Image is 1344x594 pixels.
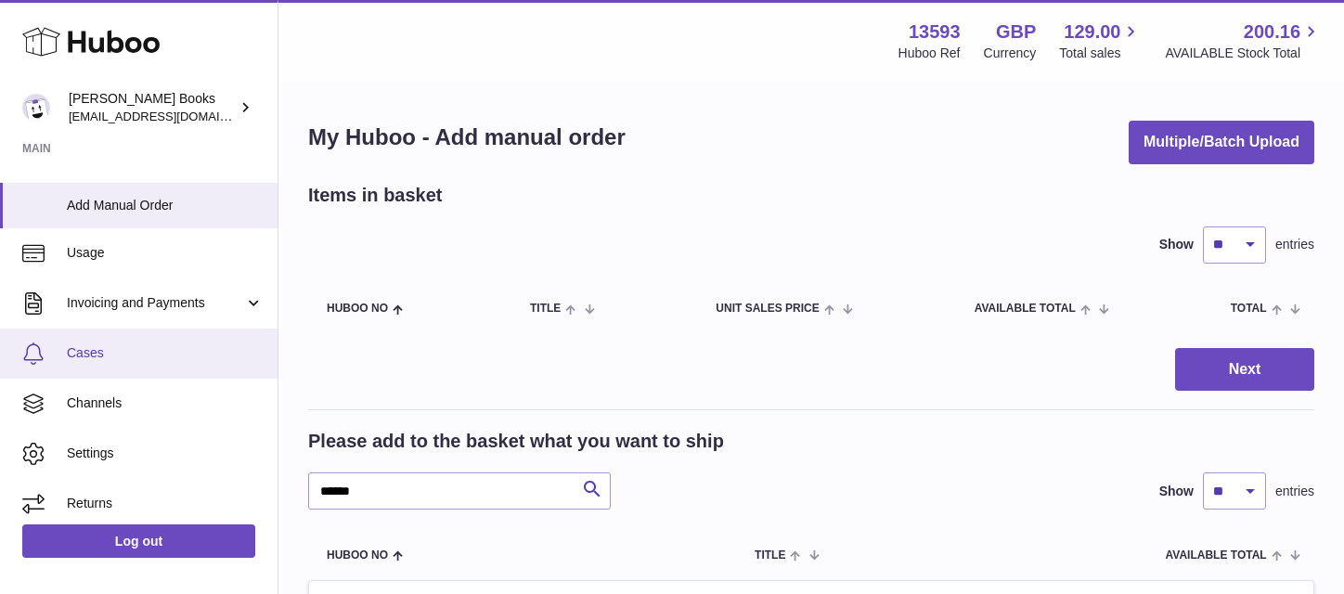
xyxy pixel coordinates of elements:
h2: Please add to the basket what you want to ship [308,429,724,454]
span: Settings [67,445,264,462]
a: 129.00 Total sales [1059,19,1142,62]
span: Title [755,549,785,562]
strong: GBP [996,19,1036,45]
button: Multiple/Batch Upload [1129,121,1314,164]
div: Huboo Ref [898,45,961,62]
a: 200.16 AVAILABLE Stock Total [1165,19,1322,62]
label: Show [1159,236,1194,253]
span: Total [1231,303,1267,315]
h1: My Huboo - Add manual order [308,123,626,152]
h2: Items in basket [308,183,443,208]
span: Huboo no [327,549,388,562]
span: Huboo no [327,303,388,315]
span: Add Manual Order [67,197,264,214]
a: Log out [22,524,255,558]
span: AVAILABLE Stock Total [1165,45,1322,62]
img: info@troybooks.co.uk [22,94,50,122]
span: Usage [67,244,264,262]
span: Channels [67,394,264,412]
span: [EMAIL_ADDRESS][DOMAIN_NAME] [69,109,273,123]
label: Show [1159,483,1194,500]
div: Currency [984,45,1037,62]
span: AVAILABLE Total [975,303,1076,315]
span: Total sales [1059,45,1142,62]
strong: 13593 [909,19,961,45]
span: Cases [67,344,264,362]
div: [PERSON_NAME] Books [69,90,236,125]
button: Next [1175,348,1314,392]
span: Invoicing and Payments [67,294,244,312]
span: Unit Sales Price [716,303,819,315]
span: Title [530,303,561,315]
span: 200.16 [1244,19,1300,45]
span: Returns [67,495,264,512]
span: AVAILABLE Total [1166,549,1267,562]
span: entries [1275,236,1314,253]
span: entries [1275,483,1314,500]
span: 129.00 [1064,19,1120,45]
